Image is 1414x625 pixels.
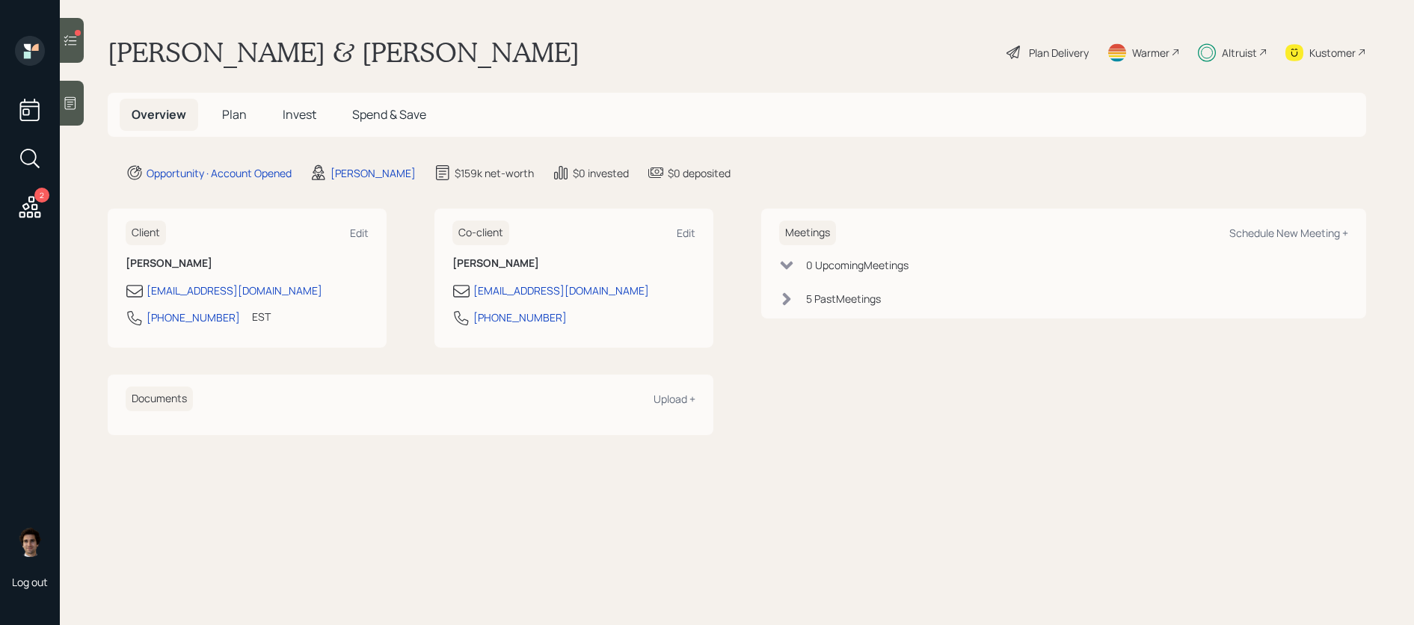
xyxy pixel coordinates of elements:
[350,226,369,240] div: Edit
[15,527,45,557] img: harrison-schaefer-headshot-2.png
[668,165,731,181] div: $0 deposited
[654,392,695,406] div: Upload +
[108,36,580,69] h1: [PERSON_NAME] & [PERSON_NAME]
[1222,45,1257,61] div: Altruist
[473,283,649,298] div: [EMAIL_ADDRESS][DOMAIN_NAME]
[352,106,426,123] span: Spend & Save
[452,257,695,270] h6: [PERSON_NAME]
[452,221,509,245] h6: Co-client
[132,106,186,123] span: Overview
[473,310,567,325] div: [PHONE_NUMBER]
[126,257,369,270] h6: [PERSON_NAME]
[12,575,48,589] div: Log out
[147,310,240,325] div: [PHONE_NUMBER]
[126,221,166,245] h6: Client
[126,387,193,411] h6: Documents
[283,106,316,123] span: Invest
[147,283,322,298] div: [EMAIL_ADDRESS][DOMAIN_NAME]
[252,309,271,324] div: EST
[573,165,629,181] div: $0 invested
[779,221,836,245] h6: Meetings
[806,291,881,307] div: 5 Past Meeting s
[1029,45,1089,61] div: Plan Delivery
[1229,226,1348,240] div: Schedule New Meeting +
[455,165,534,181] div: $159k net-worth
[806,257,909,273] div: 0 Upcoming Meeting s
[331,165,416,181] div: [PERSON_NAME]
[1309,45,1356,61] div: Kustomer
[1132,45,1169,61] div: Warmer
[222,106,247,123] span: Plan
[677,226,695,240] div: Edit
[34,188,49,203] div: 2
[147,165,292,181] div: Opportunity · Account Opened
